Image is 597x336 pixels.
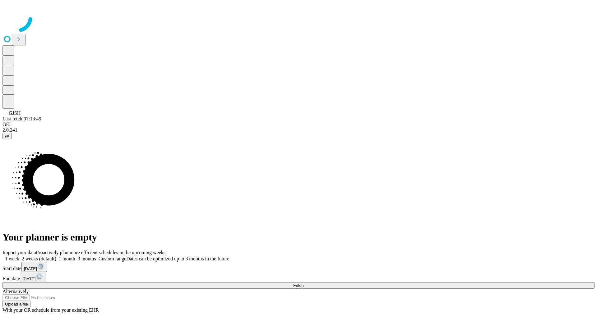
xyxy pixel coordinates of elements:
[293,283,303,288] span: Fetch
[2,133,12,139] button: @
[22,277,35,281] span: [DATE]
[21,262,47,272] button: [DATE]
[5,256,19,261] span: 1 week
[5,134,9,138] span: @
[2,262,595,272] div: Start date
[2,122,595,127] div: GEI
[2,250,36,255] span: Import your data
[2,231,595,243] h1: Your planner is empty
[22,256,56,261] span: 2 weeks (default)
[2,307,99,313] span: With your OR schedule from your existing EHR
[2,282,595,289] button: Fetch
[2,272,595,282] div: End date
[20,272,45,282] button: [DATE]
[78,256,96,261] span: 3 months
[2,289,29,294] span: Alternatively
[126,256,230,261] span: Dates can be optimized up to 3 months in the future.
[2,301,30,307] button: Upload a file
[24,266,37,271] span: [DATE]
[9,110,21,116] span: GJSH
[59,256,75,261] span: 1 month
[99,256,126,261] span: Custom range
[2,127,595,133] div: 2.0.241
[2,116,41,121] span: Last fetch: 07:13:49
[36,250,167,255] span: Proactively plan more efficient schedules in the upcoming weeks.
